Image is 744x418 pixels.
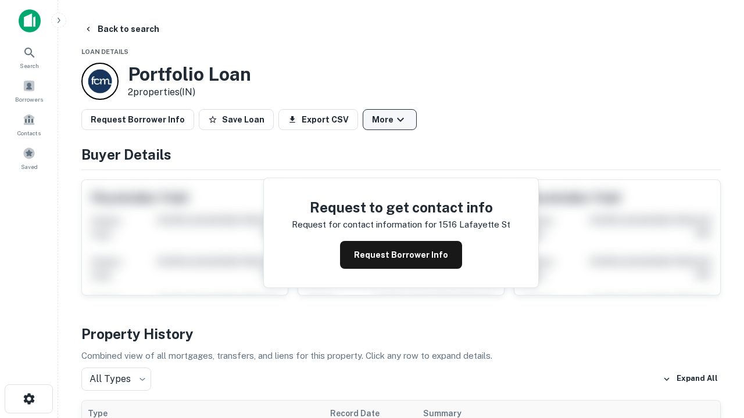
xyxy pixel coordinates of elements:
span: Loan Details [81,48,128,55]
div: All Types [81,367,151,391]
a: Borrowers [3,75,55,106]
a: Saved [3,142,55,174]
button: Export CSV [278,109,358,130]
p: 2 properties (IN) [128,85,251,99]
button: Back to search [79,19,164,39]
button: Request Borrower Info [81,109,194,130]
a: Search [3,41,55,73]
button: More [363,109,417,130]
span: Search [20,61,39,70]
iframe: Chat Widget [686,325,744,381]
a: Contacts [3,109,55,140]
span: Contacts [17,128,41,138]
h4: Buyer Details [81,144,721,165]
span: Saved [21,162,38,171]
p: Request for contact information for [292,218,437,232]
img: capitalize-icon.png [19,9,41,33]
h4: Property History [81,323,721,344]
p: Combined view of all mortgages, transfers, and liens for this property. Click any row to expand d... [81,349,721,363]
h3: Portfolio Loan [128,63,251,85]
button: Expand All [660,370,721,388]
h4: Request to get contact info [292,197,510,218]
span: Borrowers [15,95,43,104]
p: 1516 lafayette st [439,218,510,232]
button: Save Loan [199,109,274,130]
button: Request Borrower Info [340,241,462,269]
